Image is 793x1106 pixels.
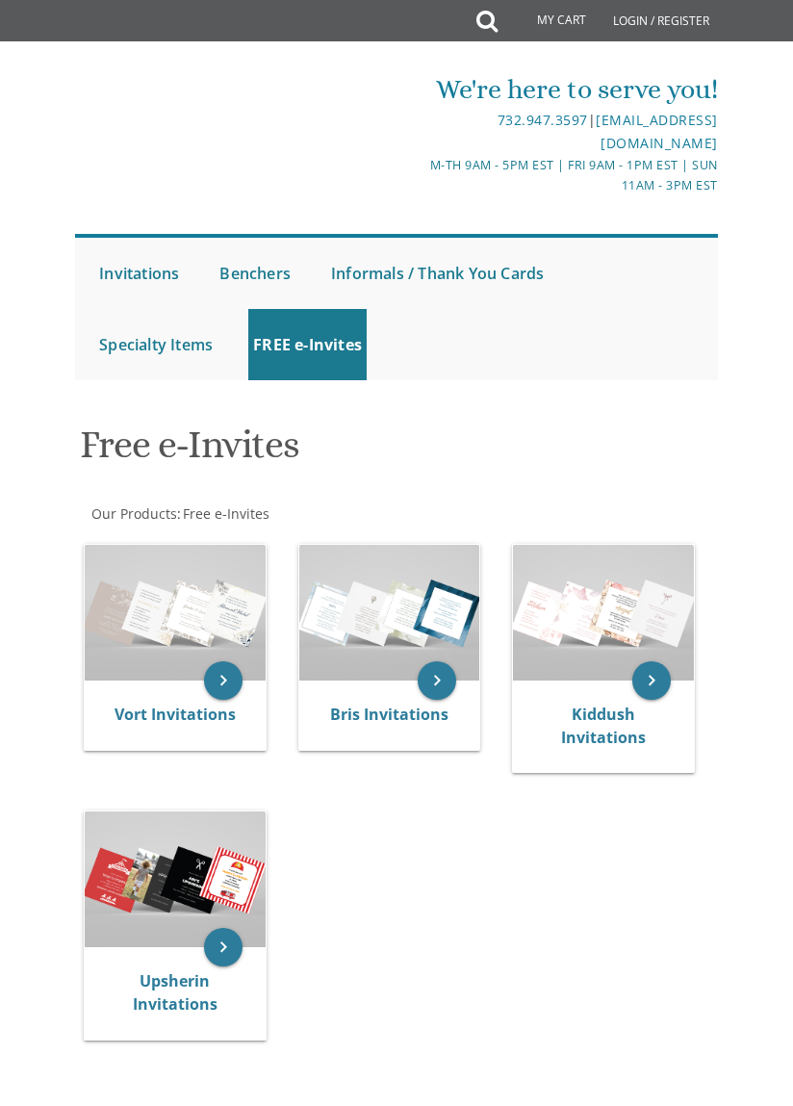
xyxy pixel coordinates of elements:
a: keyboard_arrow_right [418,661,456,700]
h1: Free e-Invites [80,424,714,480]
a: Vort Invitations [115,704,236,725]
img: Upsherin Invitations [85,811,266,947]
a: Kiddush Invitations [561,704,646,748]
a: Specialty Items [94,309,217,380]
a: Upsherin Invitations [133,970,217,1015]
a: keyboard_arrow_right [204,661,243,700]
div: M-Th 9am - 5pm EST | Fri 9am - 1pm EST | Sun 11am - 3pm EST [397,155,717,196]
a: [EMAIL_ADDRESS][DOMAIN_NAME] [596,111,718,152]
img: Vort Invitations [85,545,266,681]
a: Bris Invitations [330,704,448,725]
a: Benchers [215,238,295,309]
a: Free e-Invites [181,504,269,523]
a: keyboard_arrow_right [632,661,671,700]
div: | [397,109,717,155]
img: Bris Invitations [299,545,480,681]
a: Informals / Thank You Cards [326,238,549,309]
a: 732.947.3597 [498,111,588,129]
span: Free e-Invites [183,504,269,523]
div: : [75,504,718,524]
a: Invitations [94,238,184,309]
img: Kiddush Invitations [513,545,694,681]
a: Our Products [90,504,177,523]
a: keyboard_arrow_right [204,928,243,966]
a: FREE e-Invites [248,309,367,380]
div: We're here to serve you! [397,70,717,109]
a: My Cart [496,2,600,40]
